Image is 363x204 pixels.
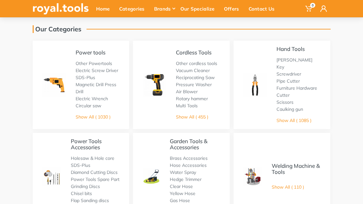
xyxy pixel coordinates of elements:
img: Royal - Garden Tools & Accessories [143,168,160,185]
a: Show All ( 1085 ) [276,118,311,123]
a: Scissors [276,99,293,105]
a: Hedge Trimmer [170,176,202,182]
a: Garden Tools & Accessories [170,138,207,151]
div: Our Specialize [177,2,221,15]
a: Cordless Tools [176,49,211,56]
h1: Our Categories [33,25,81,33]
a: Flap Sanding discs [71,198,109,203]
a: Drill [76,89,83,94]
a: Yellow Hose [170,191,195,196]
a: Diamond Cutting Discs [71,169,118,175]
a: Electric Wrench [76,96,108,102]
a: Hose Accessories [170,162,207,168]
a: Gas Hose [170,198,190,203]
a: Rotary hammer [176,96,208,102]
img: Royal - Hand Tools [243,73,267,96]
a: Power tools [76,49,105,56]
a: Grinding Discs [71,184,100,189]
div: Contact Us [246,2,281,15]
a: Chisel bits [71,191,92,196]
a: Reciprocating Saw [176,75,215,80]
a: Screwdriver [276,71,301,77]
img: royal.tools Logo [33,3,89,14]
img: Royal - Power tools [42,73,66,97]
a: Air Blower [176,89,198,94]
a: Show All ( 455 ) [176,114,208,120]
a: Power Tools Accessories [71,138,102,151]
a: Electric Screw Driver [76,68,118,73]
a: Power Tools Spare Part [71,176,120,182]
a: Cutter [276,92,290,98]
div: Offers [221,2,246,15]
a: Other Powertools [76,61,112,66]
a: Show All ( 1030 ) [76,114,111,120]
a: Pressure Washer [176,82,212,87]
div: Categories [116,2,151,15]
div: Brands [151,2,177,15]
img: Royal - Cordless Tools [143,73,166,97]
a: Water Spray [170,169,196,175]
div: Home [93,2,116,15]
a: Holesaw & Hole core [71,155,114,161]
a: Pipe Cutter [276,78,300,84]
span: 0 [310,3,315,8]
a: Magnetic Drill Press [76,82,116,87]
img: Royal - Welding Machine & Tools [243,167,262,186]
a: SDS-Plus [71,162,90,168]
a: Furniture Hardware [276,85,317,91]
a: Show All ( 110 ) [272,184,304,190]
a: Welding Machine & Tools [272,162,320,175]
a: Hand Tools [276,45,305,52]
a: [PERSON_NAME] Key [276,57,312,70]
img: Royal - Power Tools Accessories [42,167,61,186]
a: Clear Hose [170,184,193,189]
a: Caulking gun [276,106,303,112]
a: Brass Accessories [170,155,208,161]
a: SDS-Plus [76,75,95,80]
a: Other cordless tools [176,61,217,66]
a: Vacuum Cleaner [176,68,210,73]
a: Circular saw [76,103,101,109]
a: Multi Tools [176,103,198,109]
